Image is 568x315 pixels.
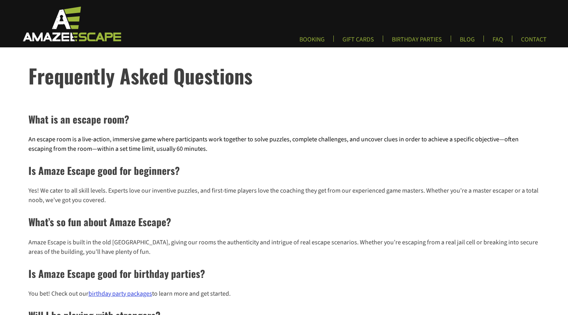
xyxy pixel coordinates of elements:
h2: Is Amaze Escape good for birthday parties? [28,266,540,281]
a: BOOKING [293,36,331,49]
p: You bet! Check out our to learn more and get started. [28,289,540,298]
a: birthday party packages [88,289,152,298]
a: BIRTHDAY PARTIES [386,36,448,49]
a: BLOG [453,36,481,49]
h1: Frequently Asked Questions [28,61,568,90]
a: CONTACT [515,36,553,49]
p: Yes! We cater to all skill levels. Experts love our inventive puzzles, and first-time players lov... [28,186,540,205]
p: Amaze Escape is built in the old [GEOGRAPHIC_DATA], giving our rooms the authenticity and intrigu... [28,238,540,257]
p: An escape room is a live-action, immersive game where participants work together to solve puzzles... [28,135,540,154]
h2: What’s so fun about Amaze Escape? [28,214,540,229]
a: GIFT CARDS [336,36,380,49]
h2: Is Amaze Escape good for beginners? [28,163,540,178]
img: Escape Room Game in Boston Area [13,6,130,42]
h2: What is an escape room? [28,112,540,127]
a: FAQ [486,36,510,49]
